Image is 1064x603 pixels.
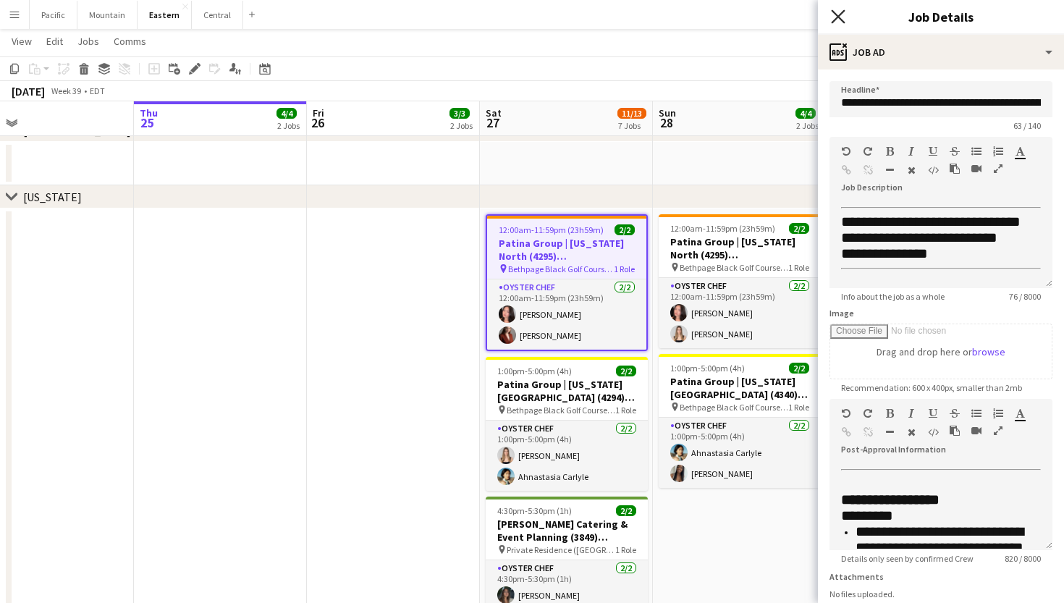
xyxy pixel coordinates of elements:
app-job-card: 12:00am-11:59pm (23h59m)2/2Patina Group | [US_STATE] North (4295) [[GEOGRAPHIC_DATA]] - TIME TBD ... [659,214,821,348]
app-card-role: Oyster Chef2/21:00pm-5:00pm (4h)[PERSON_NAME]Ahnastasia Carlyle [486,421,648,491]
button: Strikethrough [950,408,960,419]
span: 2/2 [789,223,809,234]
span: 1 Role [615,544,636,555]
app-job-card: 12:00am-11:59pm (23h59m)2/2Patina Group | [US_STATE] North (4295) [[GEOGRAPHIC_DATA]] - TIME TBD ... [486,214,648,351]
app-job-card: 1:00pm-5:00pm (4h)2/2Patina Group | [US_STATE][GEOGRAPHIC_DATA] (4340) [[GEOGRAPHIC_DATA]] Bethpa... [659,354,821,488]
h3: Patina Group | [US_STATE] North (4295) [[GEOGRAPHIC_DATA]] - TIME TBD (2 HOURS) [659,235,821,261]
button: Unordered List [971,408,981,419]
button: Central [192,1,243,29]
span: Comms [114,35,146,48]
span: Sun [659,106,676,119]
span: Bethpage Black Golf Course (Farmingdale, [GEOGRAPHIC_DATA]) [680,262,788,273]
span: 11/13 [617,108,646,119]
span: 4/4 [795,108,816,119]
span: 25 [138,114,158,131]
button: Paste as plain text [950,163,960,174]
button: Undo [841,146,851,157]
button: Bold [884,408,895,419]
span: 1:00pm-5:00pm (4h) [670,363,745,374]
button: Italic [906,146,916,157]
label: Attachments [829,571,884,582]
button: Text Color [1015,146,1025,157]
h3: Patina Group | [US_STATE][GEOGRAPHIC_DATA] (4294) [[GEOGRAPHIC_DATA]] [486,378,648,404]
button: HTML Code [928,426,938,438]
button: Unordered List [971,146,981,157]
button: Mountain [77,1,138,29]
button: Fullscreen [993,163,1003,174]
button: Eastern [138,1,192,29]
span: Details only seen by confirmed Crew [829,553,985,564]
button: Strikethrough [950,146,960,157]
span: Info about the job as a whole [829,291,956,302]
button: Underline [928,408,938,419]
span: Bethpage Black Golf Course (Farmingdale, [GEOGRAPHIC_DATA]) [508,263,614,274]
span: Bethpage Black Golf Course (Farmingdale, [GEOGRAPHIC_DATA]) [507,405,615,416]
span: 2/2 [789,363,809,374]
app-job-card: 1:00pm-5:00pm (4h)2/2Patina Group | [US_STATE][GEOGRAPHIC_DATA] (4294) [[GEOGRAPHIC_DATA]] Bethpa... [486,357,648,491]
span: 28 [656,114,676,131]
span: 820 / 8000 [993,553,1052,564]
app-card-role: Oyster Chef2/212:00am-11:59pm (23h59m)[PERSON_NAME][PERSON_NAME] [659,278,821,348]
span: Fri [313,106,324,119]
span: 12:00am-11:59pm (23h59m) [499,224,604,235]
span: Bethpage Black Golf Course (Farmingdale, [GEOGRAPHIC_DATA]) [680,402,788,413]
span: 63 / 140 [1002,120,1052,131]
button: Ordered List [993,146,1003,157]
span: Private Residence ([GEOGRAPHIC_DATA], [GEOGRAPHIC_DATA]) [507,544,615,555]
a: Jobs [72,32,105,51]
div: [US_STATE] [23,190,82,204]
span: 12:00am-11:59pm (23h59m) [670,223,775,234]
button: Insert video [971,425,981,437]
span: 4:30pm-5:30pm (1h) [497,505,572,516]
a: Comms [108,32,152,51]
div: 2 Jobs [450,120,473,131]
button: Italic [906,408,916,419]
button: Bold [884,146,895,157]
span: 1 Role [788,262,809,273]
span: 1 Role [615,405,636,416]
span: Thu [140,106,158,119]
button: Clear Formatting [906,426,916,438]
h3: Patina Group | [US_STATE][GEOGRAPHIC_DATA] (4340) [[GEOGRAPHIC_DATA]] [659,375,821,401]
button: Redo [863,408,873,419]
span: 1:00pm-5:00pm (4h) [497,366,572,376]
span: 1 Role [788,402,809,413]
h3: Job Details [818,7,1064,26]
span: 4/4 [276,108,297,119]
div: Job Ad [818,35,1064,69]
span: Week 39 [48,85,84,96]
button: Undo [841,408,851,419]
button: Underline [928,146,938,157]
div: 7 Jobs [618,120,646,131]
button: Paste as plain text [950,425,960,437]
span: Jobs [77,35,99,48]
app-card-role: Oyster Chef2/212:00am-11:59pm (23h59m)[PERSON_NAME][PERSON_NAME] [487,279,646,350]
button: Clear Formatting [906,164,916,176]
button: Fullscreen [993,425,1003,437]
div: [DATE] [12,84,45,98]
div: No files uploaded. [829,589,1052,599]
span: Edit [46,35,63,48]
a: Edit [41,32,69,51]
span: 3/3 [449,108,470,119]
button: Horizontal Line [884,426,895,438]
div: 2 Jobs [277,120,300,131]
span: View [12,35,32,48]
button: Redo [863,146,873,157]
button: Ordered List [993,408,1003,419]
span: 2/2 [615,224,635,235]
button: Text Color [1015,408,1025,419]
span: Sat [486,106,502,119]
a: View [6,32,38,51]
h3: [PERSON_NAME] Catering & Event Planning (3849) [[GEOGRAPHIC_DATA]] - TIME TBD (1 hour) [486,518,648,544]
span: 1 Role [614,263,635,274]
app-card-role: Oyster Chef2/21:00pm-5:00pm (4h)Ahnastasia Carlyle[PERSON_NAME] [659,418,821,488]
div: 2 Jobs [796,120,819,131]
div: EDT [90,85,105,96]
h3: Patina Group | [US_STATE] North (4295) [[GEOGRAPHIC_DATA]] - TIME TBD (2 HOURS) [487,237,646,263]
button: Insert video [971,163,981,174]
button: Pacific [30,1,77,29]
